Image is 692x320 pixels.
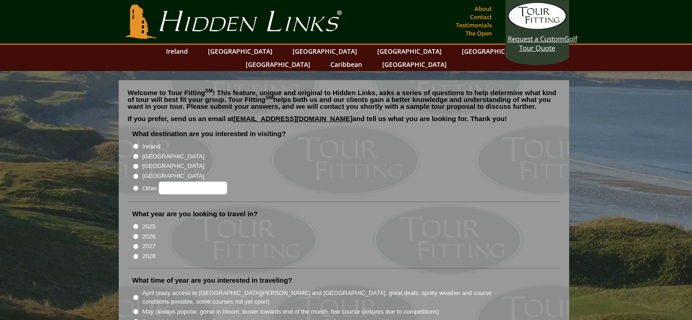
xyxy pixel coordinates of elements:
label: What destination are you interested in visiting? [132,129,286,138]
a: [GEOGRAPHIC_DATA] [373,45,446,58]
label: April (easy access to [GEOGRAPHIC_DATA][PERSON_NAME] and [GEOGRAPHIC_DATA], great deals, spotty w... [142,289,508,306]
a: Ireland [162,45,192,58]
label: 2026 [142,232,156,241]
label: [GEOGRAPHIC_DATA] [142,162,204,171]
a: The Open [463,27,494,40]
sup: SM [205,88,213,93]
a: [GEOGRAPHIC_DATA] [288,45,362,58]
label: [GEOGRAPHIC_DATA] [142,172,204,181]
label: What year are you looking to travel in? [132,209,258,218]
label: Ireland [142,142,161,151]
label: Other: [142,182,227,194]
sup: SM [266,95,273,100]
label: May (always popular, gorse in bloom, busier towards end of the month, few course closures due to ... [142,307,439,316]
span: Request a Custom [508,34,564,43]
input: Other: [159,182,227,194]
a: [GEOGRAPHIC_DATA] [378,58,451,71]
a: Contact [468,10,494,23]
label: 2025 [142,222,156,231]
label: 2027 [142,242,156,251]
a: Testimonials [454,19,494,31]
a: [EMAIL_ADDRESS][DOMAIN_NAME] [233,115,353,122]
a: Caribbean [326,58,367,71]
a: About [472,2,494,15]
a: Request a CustomGolf Tour Quote [508,2,567,52]
label: [GEOGRAPHIC_DATA] [142,152,204,161]
a: [GEOGRAPHIC_DATA] [457,45,531,58]
p: Welcome to Tour Fitting ! This feature, unique and original to Hidden Links, asks a series of que... [128,89,560,110]
label: What time of year are you interested in traveling? [132,276,293,285]
label: 2028 [142,252,156,261]
a: [GEOGRAPHIC_DATA] [203,45,277,58]
p: If you prefer, send us an email at and tell us what you are looking for. Thank you! [128,115,560,129]
a: [GEOGRAPHIC_DATA] [241,58,315,71]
